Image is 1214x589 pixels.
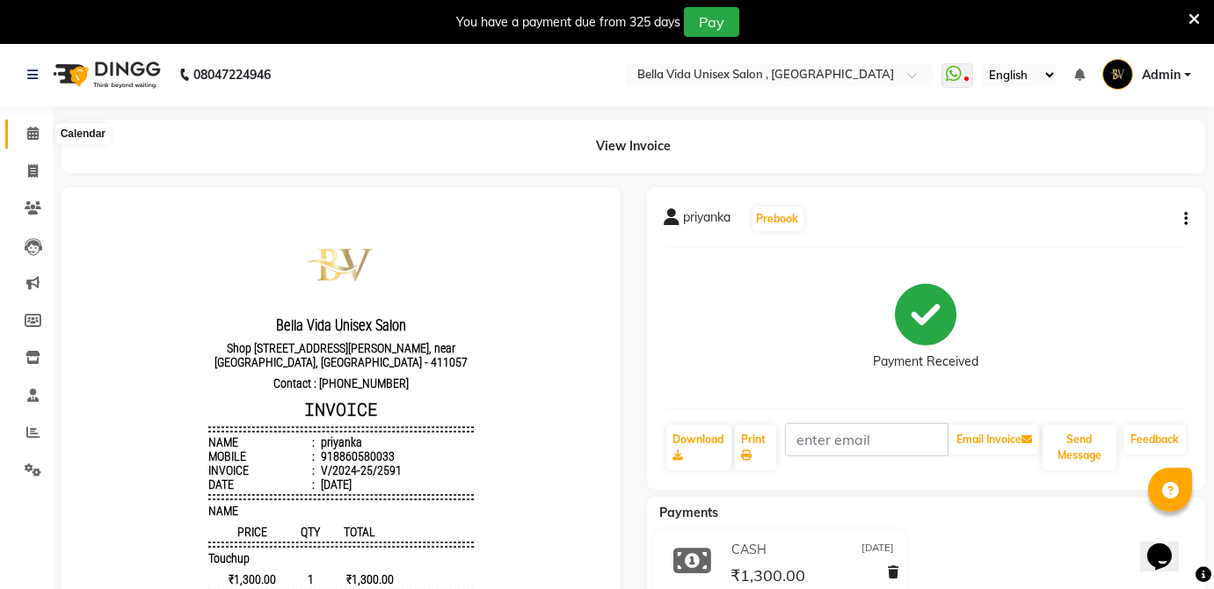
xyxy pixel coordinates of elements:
span: : [233,230,236,244]
div: View Invoice [62,120,1205,173]
span: PRICE [129,320,217,334]
span: Touchup [129,346,171,360]
div: NET [129,407,149,421]
span: Admin [258,520,290,534]
div: SUBTOTAL [129,389,181,404]
a: Download [666,425,731,470]
span: CASH [731,541,767,559]
span: priyanka [684,208,731,233]
div: priyanka [238,230,283,244]
div: You have a payment due from 325 days [456,13,680,32]
b: 08047224946 [193,50,271,99]
h3: INVOICE [129,189,395,219]
span: ₹1,300.00 [129,367,217,382]
div: Invoice [129,258,236,273]
p: Contact : [PHONE_NUMBER] [129,168,395,189]
span: Admin [1142,66,1181,84]
div: ₹1,300.00 [326,425,396,439]
span: QTY [217,320,246,334]
div: [DATE] [238,273,273,287]
span: [DATE] [861,541,894,559]
span: NAME [129,299,159,313]
button: Prebook [752,207,803,231]
div: V/2024-25/2591 [238,258,323,273]
div: Name [129,230,236,244]
div: ₹1,300.00 [326,389,396,404]
span: CASH [129,460,157,474]
img: file_1700649744069.png [196,14,328,106]
div: Date [129,273,236,287]
input: enter email [785,423,948,456]
a: Feedback [1123,425,1186,454]
a: Print [735,425,777,470]
span: : [233,258,236,273]
div: Payments [129,442,178,456]
span: : [233,244,236,258]
div: ₹1,300.00 [326,407,396,421]
div: Payment Received [873,353,978,372]
span: Payments [660,505,719,520]
div: Generated By : at [DATE] [129,520,395,534]
span: TOTAL [246,320,316,334]
iframe: chat widget [1140,519,1196,571]
div: Calendar [56,124,110,145]
button: Send Message [1043,425,1116,470]
div: 918860580033 [238,244,316,258]
span: 1 [217,367,246,382]
div: ₹1,300.00 [326,460,396,474]
h3: Bella Vida Unisex Salon [129,109,395,133]
img: logo [45,50,165,99]
button: Email Invoice [949,425,1039,454]
div: Paid [129,477,151,491]
span: ₹1,300.00 [246,367,316,382]
img: Admin [1102,59,1133,90]
span: : [233,273,236,287]
p: Thank You visit again...! [129,506,395,520]
div: Mobile [129,244,236,258]
div: GRAND TOTAL [129,425,200,439]
button: Pay [684,7,739,37]
div: ₹1,300.00 [326,477,396,491]
p: Shop [STREET_ADDRESS][PERSON_NAME], near [GEOGRAPHIC_DATA], [GEOGRAPHIC_DATA] - 411057 [129,133,395,168]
